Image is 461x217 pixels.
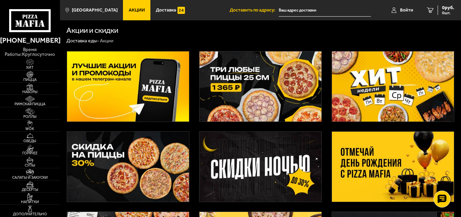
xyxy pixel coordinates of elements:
span: 0 руб. [442,5,454,10]
h1: Акции и скидки [66,27,118,35]
span: Акции [129,8,145,13]
img: 15daf4d41897b9f0e9f617042186c801.svg [177,7,185,14]
span: Войти [400,8,413,13]
span: [GEOGRAPHIC_DATA] [72,8,118,13]
span: Доставить по адресу: [230,8,279,13]
div: Акции [100,38,113,44]
input: Ваш адрес доставки [279,4,371,17]
span: Доставка [156,8,176,13]
span: 0 шт. [442,11,454,15]
a: Доставка еды- [66,38,99,44]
